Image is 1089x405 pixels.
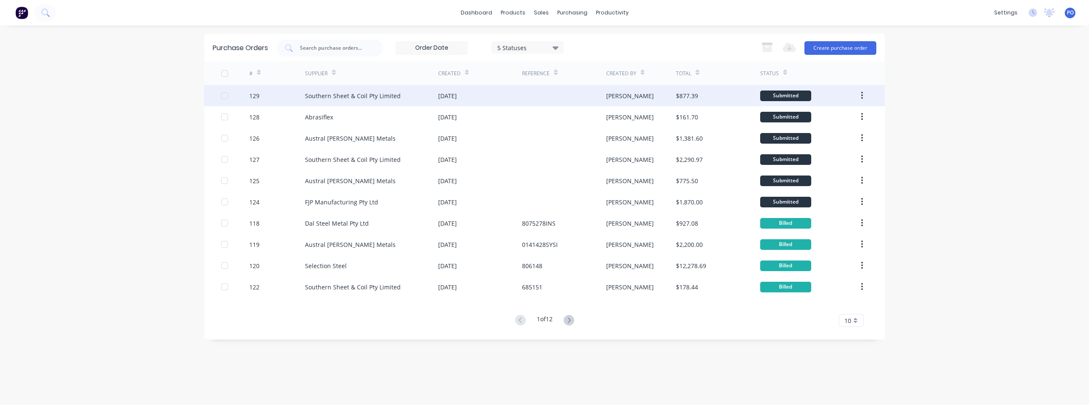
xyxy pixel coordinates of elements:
div: FJP Manufacturing Pty Ltd [305,198,378,207]
div: $1,381.60 [676,134,703,143]
div: 127 [249,155,259,164]
div: 118 [249,219,259,228]
div: [PERSON_NAME] [606,261,654,270]
div: [DATE] [438,176,457,185]
div: $2,200.00 [676,240,703,249]
div: products [496,6,530,19]
div: 126 [249,134,259,143]
div: Abrasiflex [305,113,333,122]
div: 120 [249,261,259,270]
div: $161.70 [676,113,698,122]
div: [DATE] [438,219,457,228]
div: 125 [249,176,259,185]
div: [DATE] [438,261,457,270]
div: $2,290.97 [676,155,703,164]
span: 10 [844,316,851,325]
div: Reference [522,70,550,77]
div: Created [438,70,461,77]
img: Factory [15,6,28,19]
div: 685151 [522,283,542,292]
div: Billed [760,218,811,229]
span: PO [1067,9,1074,17]
div: Submitted [760,133,811,144]
div: [DATE] [438,198,457,207]
input: Search purchase orders... [299,44,370,52]
div: [PERSON_NAME] [606,134,654,143]
div: 806148 [522,261,542,270]
div: Status [760,70,779,77]
div: Submitted [760,154,811,165]
div: Billed [760,282,811,292]
div: sales [530,6,553,19]
div: [PERSON_NAME] [606,219,654,228]
div: $927.08 [676,219,698,228]
div: 129 [249,91,259,100]
div: 0141428SYSI [522,240,558,249]
div: Selection Steel [305,261,347,270]
div: 124 [249,198,259,207]
div: Austral [PERSON_NAME] Metals [305,134,396,143]
input: Order Date [396,42,468,54]
div: [PERSON_NAME] [606,155,654,164]
div: [DATE] [438,283,457,292]
div: 8075278INS [522,219,556,228]
div: Austral [PERSON_NAME] Metals [305,176,396,185]
div: 119 [249,240,259,249]
div: [PERSON_NAME] [606,283,654,292]
div: $12,278.69 [676,261,706,270]
div: [PERSON_NAME] [606,113,654,122]
div: [PERSON_NAME] [606,198,654,207]
div: [DATE] [438,91,457,100]
a: dashboard [456,6,496,19]
div: [PERSON_NAME] [606,91,654,100]
div: Total [676,70,691,77]
div: Created By [606,70,636,77]
div: Billed [760,239,811,250]
div: Southern Sheet & Coil Pty Limited [305,155,401,164]
div: [DATE] [438,113,457,122]
div: Submitted [760,112,811,122]
div: Southern Sheet & Coil Pty Limited [305,91,401,100]
div: 128 [249,113,259,122]
div: $178.44 [676,283,698,292]
div: [PERSON_NAME] [606,176,654,185]
div: 122 [249,283,259,292]
div: [DATE] [438,134,457,143]
div: purchasing [553,6,592,19]
div: $1,870.00 [676,198,703,207]
div: [DATE] [438,240,457,249]
div: Purchase Orders [213,43,268,53]
div: $775.50 [676,176,698,185]
button: Create purchase order [804,41,876,55]
div: settings [990,6,1022,19]
div: Supplier [305,70,328,77]
div: [DATE] [438,155,457,164]
div: Submitted [760,176,811,186]
div: Southern Sheet & Coil Pty Limited [305,283,401,292]
div: 5 Statuses [497,43,558,52]
div: Austral [PERSON_NAME] Metals [305,240,396,249]
div: 1 of 12 [537,314,553,327]
div: [PERSON_NAME] [606,240,654,249]
div: Billed [760,261,811,271]
div: $877.39 [676,91,698,100]
div: # [249,70,253,77]
div: Submitted [760,197,811,207]
div: Submitted [760,91,811,101]
div: Dal Steel Metal Pty Ltd [305,219,369,228]
div: productivity [592,6,633,19]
